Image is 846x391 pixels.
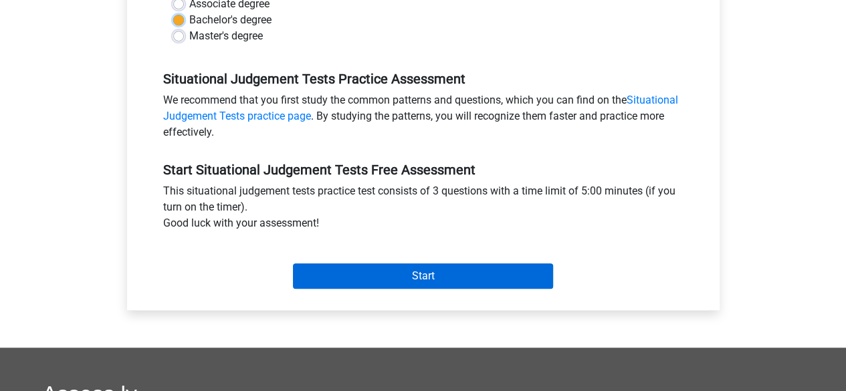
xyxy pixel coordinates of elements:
h5: Start Situational Judgement Tests Free Assessment [163,162,683,178]
div: We recommend that you first study the common patterns and questions, which you can find on the . ... [153,92,694,146]
input: Start [293,263,553,289]
h5: Situational Judgement Tests Practice Assessment [163,71,683,87]
label: Master's degree [189,28,263,44]
div: This situational judgement tests practice test consists of 3 questions with a time limit of 5:00 ... [153,183,694,237]
label: Bachelor's degree [189,12,272,28]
